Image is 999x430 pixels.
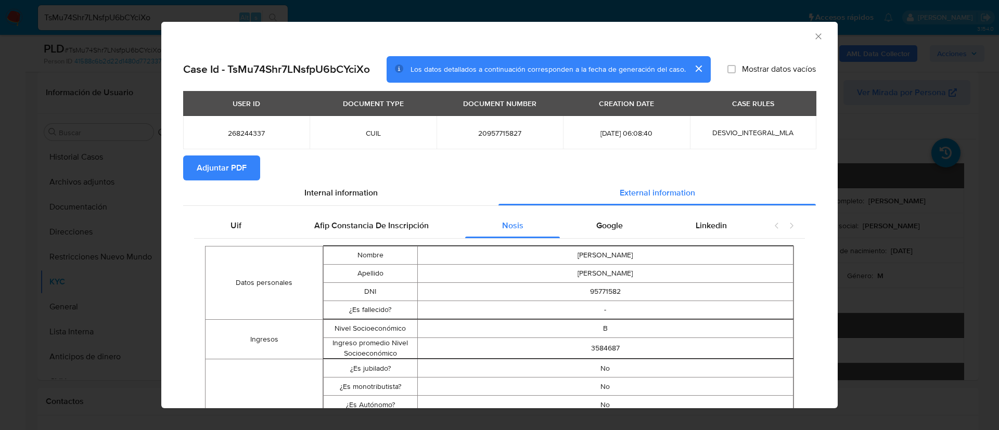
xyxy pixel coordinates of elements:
div: DOCUMENT TYPE [337,95,410,112]
button: Adjuntar PDF [183,155,260,180]
span: Uif [230,219,241,231]
span: Linkedin [696,219,727,231]
span: Adjuntar PDF [197,157,247,179]
td: [PERSON_NAME] [417,265,793,283]
span: External information [620,187,695,199]
td: ¿Es fallecido? [324,301,418,319]
td: Nivel Socioeconómico [324,320,418,338]
td: DNI [324,283,418,301]
span: Nosis [502,219,523,231]
input: Mostrar datos vacíos [727,65,736,73]
td: 3584687 [417,338,793,359]
h2: Case Id - TsMu74Shr7LNsfpU6bCYciXo [183,62,370,76]
div: Detailed external info [194,213,763,238]
td: Ingresos [206,320,323,359]
td: No [417,359,793,377]
div: CREATION DATE [593,95,660,112]
div: Detailed info [183,180,816,205]
div: DOCUMENT NUMBER [457,95,543,112]
td: No [417,377,793,396]
td: - [417,301,793,319]
td: Nombre [324,246,418,265]
span: 20957715827 [449,128,550,138]
td: Ingreso promedio Nivel Socioeconómico [324,338,418,359]
button: Cerrar ventana [813,31,823,41]
div: CASE RULES [726,95,780,112]
span: Mostrar datos vacíos [742,64,816,74]
td: [PERSON_NAME] [417,246,793,265]
span: CUIL [322,128,424,138]
td: B [417,320,793,338]
td: ¿Es Autónomo? [324,396,418,414]
td: Datos personales [206,246,323,320]
button: cerrar [686,56,711,81]
span: Afip Constancia De Inscripción [314,219,429,231]
span: Google [596,219,623,231]
span: [DATE] 06:08:40 [575,128,677,138]
div: closure-recommendation-modal [161,22,838,408]
span: Internal information [304,187,378,199]
td: Apellido [324,265,418,283]
td: 95771582 [417,283,793,301]
span: 268244337 [196,128,297,138]
td: ¿Es monotributista? [324,377,418,396]
span: DESVIO_INTEGRAL_MLA [712,127,793,138]
span: Los datos detallados a continuación corresponden a la fecha de generación del caso. [411,64,686,74]
td: No [417,396,793,414]
div: USER ID [226,95,266,112]
td: ¿Es jubilado? [324,359,418,377]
